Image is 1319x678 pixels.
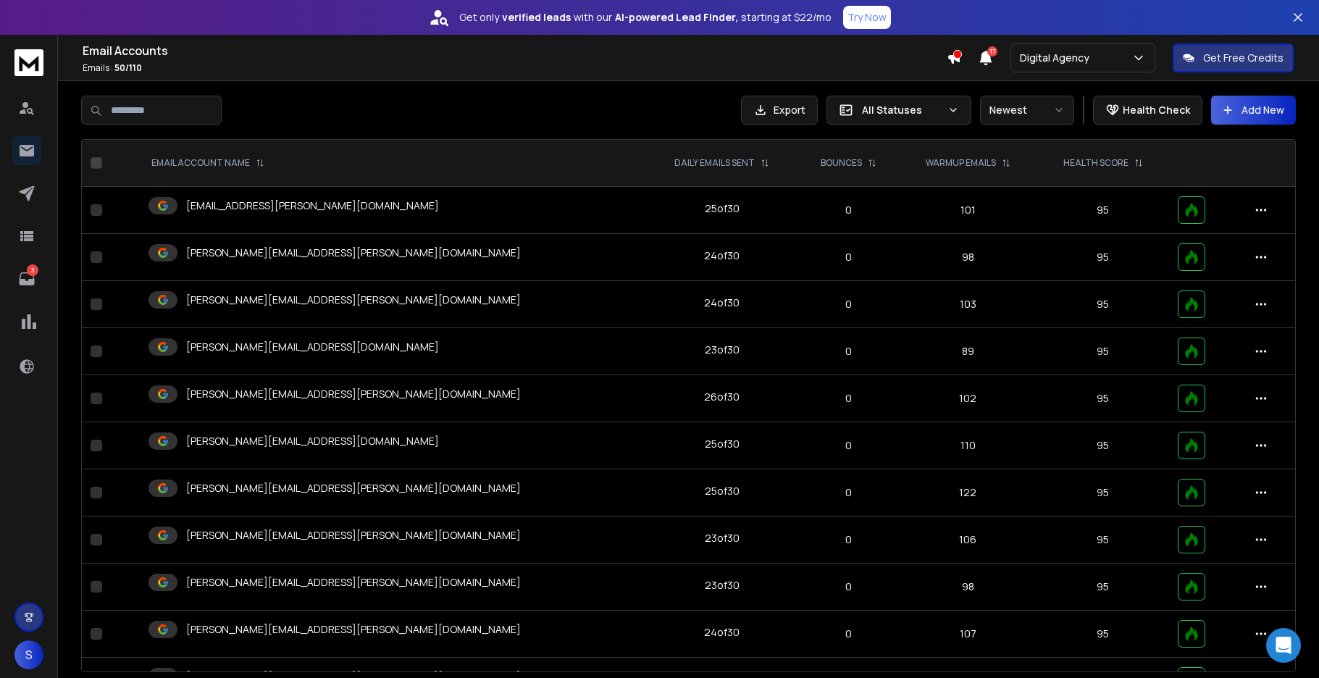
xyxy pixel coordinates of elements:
[899,422,1037,469] td: 110
[1037,611,1169,658] td: 95
[186,481,521,495] p: [PERSON_NAME][EMAIL_ADDRESS][PERSON_NAME][DOMAIN_NAME]
[987,46,997,56] span: 17
[926,157,996,169] p: WARMUP EMAILS
[186,387,521,401] p: [PERSON_NAME][EMAIL_ADDRESS][PERSON_NAME][DOMAIN_NAME]
[186,434,439,448] p: [PERSON_NAME][EMAIL_ADDRESS][DOMAIN_NAME]
[186,340,439,354] p: [PERSON_NAME][EMAIL_ADDRESS][DOMAIN_NAME]
[186,198,439,213] p: [EMAIL_ADDRESS][PERSON_NAME][DOMAIN_NAME]
[704,390,740,404] div: 26 of 30
[806,627,890,641] p: 0
[14,640,43,669] button: S
[705,484,740,498] div: 25 of 30
[899,234,1037,281] td: 98
[705,578,740,593] div: 23 of 30
[1037,564,1169,611] td: 95
[899,281,1037,328] td: 103
[1037,469,1169,516] td: 95
[1173,43,1294,72] button: Get Free Credits
[83,62,947,74] p: Emails :
[1266,628,1301,663] div: Open Intercom Messenger
[741,96,818,125] button: Export
[459,10,832,25] p: Get only with our starting at $22/mo
[186,246,521,260] p: [PERSON_NAME][EMAIL_ADDRESS][PERSON_NAME][DOMAIN_NAME]
[705,437,740,451] div: 25 of 30
[114,62,142,74] span: 50 / 110
[847,10,887,25] p: Try Now
[1037,234,1169,281] td: 95
[821,157,862,169] p: BOUNCES
[186,622,521,637] p: [PERSON_NAME][EMAIL_ADDRESS][PERSON_NAME][DOMAIN_NAME]
[1037,422,1169,469] td: 95
[615,10,738,25] strong: AI-powered Lead Finder,
[899,469,1037,516] td: 122
[1203,51,1284,65] p: Get Free Credits
[186,293,521,307] p: [PERSON_NAME][EMAIL_ADDRESS][PERSON_NAME][DOMAIN_NAME]
[1037,187,1169,234] td: 95
[980,96,1074,125] button: Newest
[1123,103,1190,117] p: Health Check
[899,564,1037,611] td: 98
[83,42,947,59] h1: Email Accounts
[806,250,890,264] p: 0
[899,328,1037,375] td: 89
[1020,51,1095,65] p: Digital Agency
[705,531,740,545] div: 23 of 30
[1037,375,1169,422] td: 95
[806,203,890,217] p: 0
[14,49,43,76] img: logo
[151,157,264,169] div: EMAIL ACCOUNT NAME
[806,485,890,500] p: 0
[806,391,890,406] p: 0
[806,438,890,453] p: 0
[1211,96,1296,125] button: Add New
[186,528,521,543] p: [PERSON_NAME][EMAIL_ADDRESS][PERSON_NAME][DOMAIN_NAME]
[704,248,740,263] div: 24 of 30
[899,516,1037,564] td: 106
[806,344,890,359] p: 0
[705,201,740,216] div: 25 of 30
[1063,157,1129,169] p: HEALTH SCORE
[899,375,1037,422] td: 102
[899,611,1037,658] td: 107
[186,575,521,590] p: [PERSON_NAME][EMAIL_ADDRESS][PERSON_NAME][DOMAIN_NAME]
[806,579,890,594] p: 0
[704,625,740,640] div: 24 of 30
[806,532,890,547] p: 0
[1037,516,1169,564] td: 95
[502,10,571,25] strong: verified leads
[806,297,890,311] p: 0
[705,343,740,357] div: 23 of 30
[674,157,755,169] p: DAILY EMAILS SENT
[1037,281,1169,328] td: 95
[27,264,38,276] p: 3
[899,187,1037,234] td: 101
[843,6,891,29] button: Try Now
[704,296,740,310] div: 24 of 30
[1093,96,1202,125] button: Health Check
[862,103,942,117] p: All Statuses
[12,264,41,293] a: 3
[1037,328,1169,375] td: 95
